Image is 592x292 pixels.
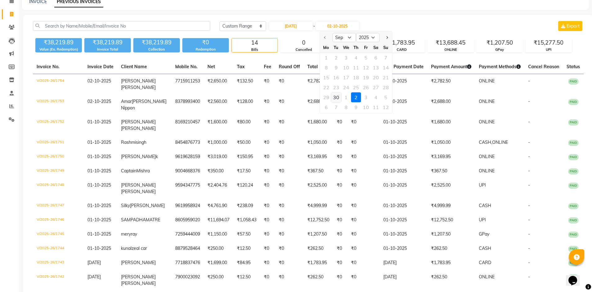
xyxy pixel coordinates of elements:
[275,199,304,213] td: ₹0
[427,256,475,270] td: ₹1,783.95
[121,119,156,125] span: [PERSON_NAME]
[380,150,427,164] td: 01-10-2025
[121,78,156,84] span: [PERSON_NAME]
[479,139,492,145] span: CASH,
[260,199,275,213] td: ₹0
[427,164,475,178] td: ₹367.50
[269,22,313,30] input: Start Date
[427,178,475,199] td: ₹2,525.00
[304,150,333,164] td: ₹3,169.95
[37,64,60,69] span: Invoice No.
[304,164,333,178] td: ₹367.50
[281,47,327,52] div: Cancelled
[381,102,391,112] div: 12
[304,178,333,199] td: ₹2,525.00
[526,38,572,47] div: ₹15,277.50
[237,64,245,69] span: Tax
[341,102,351,112] div: Wednesday, October 8, 2025
[33,213,84,227] td: V/2025-26/1746
[260,135,275,150] td: ₹0
[87,168,111,174] span: 01-10-2025
[87,78,111,84] span: 02-10-2025
[33,115,84,135] td: V/2025-26/1752
[431,64,471,69] span: Payment Amount
[121,139,136,145] span: Rashmi
[207,64,215,69] span: Net
[175,64,198,69] span: Mobile No.
[204,256,233,270] td: ₹1,699.00
[332,33,356,42] select: Select month
[361,92,371,102] div: Friday, October 3, 2025
[33,135,84,150] td: V/2025-26/1751
[427,270,475,290] td: ₹262.50
[371,92,381,102] div: 4
[204,213,233,227] td: ₹11,694.07
[568,246,579,252] span: PAID
[204,74,233,95] td: ₹2,650.00
[121,85,156,90] span: [PERSON_NAME]
[87,217,111,223] span: 01-10-2025
[427,135,475,150] td: ₹1,050.00
[233,95,260,115] td: ₹128.00
[84,38,131,47] div: ₹38,219.89
[204,150,233,164] td: ₹3,019.00
[428,38,474,47] div: ₹13,688.45
[171,135,204,150] td: 8454876773
[279,64,300,69] span: Round Off
[558,21,582,31] button: Export
[528,217,530,223] span: -
[477,47,523,52] div: GPay
[275,256,304,270] td: ₹0
[333,178,347,199] td: ₹0
[347,241,380,256] td: ₹0
[121,99,167,111] span: [PERSON_NAME] Nippon
[380,115,427,135] td: 01-10-2025
[479,154,495,159] span: ONLINE
[130,203,165,208] span: [PERSON_NAME]
[341,102,351,112] div: 8
[304,95,333,115] td: ₹2,688.00
[321,102,331,112] div: 6
[380,74,427,95] td: 02-10-2025
[121,274,156,280] span: [PERSON_NAME]
[347,150,380,164] td: ₹0
[304,270,333,290] td: ₹262.50
[380,256,427,270] td: [DATE]
[84,47,131,52] div: Invoice Total
[379,47,425,52] div: CARD
[528,154,530,159] span: -
[260,115,275,135] td: ₹0
[304,241,333,256] td: ₹262.50
[87,139,111,145] span: 01-10-2025
[33,95,84,115] td: V/2025-26/1753
[275,270,304,290] td: ₹0
[371,92,381,102] div: Saturday, October 4, 2025
[479,78,495,84] span: ONLINE
[347,115,380,135] td: ₹0
[171,178,204,199] td: 9594347775
[341,92,351,102] div: Wednesday, October 1, 2025
[233,115,260,135] td: ₹80.00
[333,199,347,213] td: ₹0
[204,199,233,213] td: ₹4,761.90
[568,168,579,175] span: PAID
[381,42,391,52] div: Su
[307,64,318,69] span: Total
[333,227,347,241] td: ₹0
[304,115,333,135] td: ₹1,680.00
[528,246,530,251] span: -
[33,150,84,164] td: V/2025-26/1750
[351,102,361,112] div: 9
[347,227,380,241] td: ₹0
[341,92,351,102] div: 1
[528,139,530,145] span: -
[121,64,147,69] span: Client Name
[204,270,233,290] td: ₹250.00
[275,227,304,241] td: ₹0
[171,150,204,164] td: 9619628159
[260,270,275,290] td: ₹0
[427,95,475,115] td: ₹2,688.00
[568,119,579,126] span: PAID
[479,119,495,125] span: ONLINE
[380,241,427,256] td: 01-10-2025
